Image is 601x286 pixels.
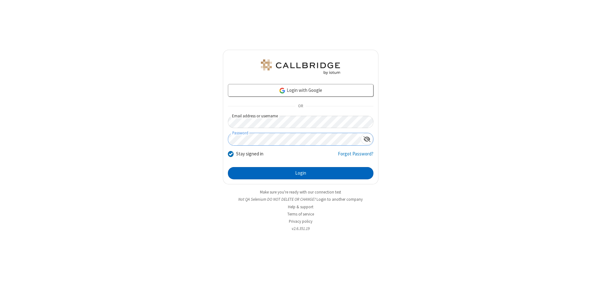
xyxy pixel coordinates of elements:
a: Help & support [288,204,313,210]
img: QA Selenium DO NOT DELETE OR CHANGE [260,59,341,75]
a: Forgot Password? [338,150,373,162]
label: Stay signed in [236,150,263,158]
li: v2.6.351.19 [223,226,378,232]
button: Login to another company [317,196,363,202]
li: Not QA Selenium DO NOT DELETE OR CHANGE? [223,196,378,202]
img: google-icon.png [279,87,286,94]
a: Privacy policy [289,219,312,224]
button: Login [228,167,373,180]
a: Make sure you're ready with our connection test [260,189,341,195]
a: Login with Google [228,84,373,97]
span: OR [295,102,306,111]
input: Email address or username [228,116,373,128]
a: Terms of service [287,211,314,217]
div: Show password [361,133,373,145]
input: Password [228,133,361,145]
